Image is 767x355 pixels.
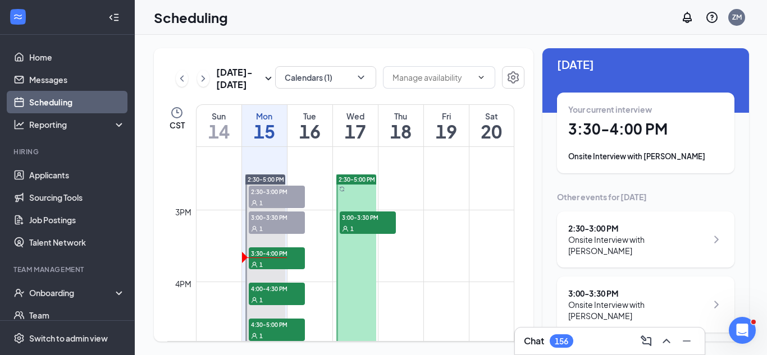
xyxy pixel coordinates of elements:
a: September 19, 2025 [424,105,469,146]
div: ZM [732,12,742,22]
svg: Collapse [108,12,120,23]
svg: ComposeMessage [640,334,653,348]
span: 3:00-3:30 PM [249,211,305,223]
div: Other events for [DATE] [557,191,734,202]
svg: User [251,200,258,206]
h1: 18 [378,122,423,141]
button: ComposeMessage [637,332,655,350]
div: 2:30 - 3:00 PM [568,223,707,234]
svg: ChevronRight [198,72,209,85]
h1: 14 [197,122,241,141]
div: 3pm [173,206,194,218]
div: Onsite Interview with [PERSON_NAME] [568,151,723,162]
a: Talent Network [29,231,125,253]
div: Sat [469,110,514,122]
h1: 19 [424,122,469,141]
svg: Settings [13,333,25,344]
svg: Notifications [681,11,694,24]
a: September 17, 2025 [333,105,378,146]
a: September 18, 2025 [378,105,423,146]
svg: Sync [339,186,345,192]
a: Messages [29,68,125,91]
svg: User [251,333,258,339]
a: Sourcing Tools [29,186,125,209]
span: 4:30-5:00 PM [249,319,305,330]
span: 4:00-4:30 PM [249,283,305,294]
div: Mon [242,110,287,122]
svg: SmallChevronDown [262,72,275,85]
span: 1 [259,296,263,304]
span: 1 [259,225,263,233]
button: ChevronLeft [176,70,188,87]
h1: Scheduling [154,8,228,27]
div: Onsite Interview with [PERSON_NAME] [568,299,707,321]
button: Settings [502,66,524,89]
div: Reporting [29,119,126,130]
h1: 16 [287,122,332,141]
a: September 15, 2025 [242,105,287,146]
div: Fri [424,110,469,122]
svg: ChevronRight [710,233,723,246]
span: 2:30-5:00 PM [339,176,375,183]
svg: User [251,297,258,303]
span: 2:30-3:00 PM [249,186,305,197]
div: Sun [197,110,241,122]
a: September 14, 2025 [197,105,241,146]
div: Tue [287,110,332,122]
svg: Settings [506,71,520,84]
h3: [DATE] - [DATE] [216,66,262,91]
span: 1 [259,332,263,340]
svg: UserCheck [13,287,25,298]
h1: 3:30 - 4:00 PM [568,119,723,139]
h1: 17 [333,122,378,141]
span: 3:00-3:30 PM [340,211,396,223]
span: CST [170,119,185,131]
span: 1 [350,225,354,233]
svg: User [342,225,349,232]
div: Hiring [13,147,123,156]
div: Wed [333,110,378,122]
a: Scheduling [29,91,125,113]
svg: User [251,261,258,268]
span: 2:30-5:00 PM [248,176,284,183]
h3: Chat [524,335,544,347]
a: Job Postings [29,209,125,231]
a: Settings [502,66,524,91]
svg: Clock [170,106,184,119]
svg: ChevronRight [710,298,723,311]
button: ChevronRight [197,70,209,87]
svg: WorkstreamLogo [12,11,24,22]
span: [DATE] [557,56,734,73]
h1: 20 [469,122,514,141]
button: Minimize [678,332,696,350]
a: September 20, 2025 [469,105,514,146]
span: 1 [259,199,263,207]
span: 3:30-4:00 PM [249,247,305,259]
iframe: Intercom live chat [729,317,756,344]
button: ChevronUp [658,332,675,350]
a: Team [29,304,125,326]
svg: ChevronLeft [176,72,188,85]
div: 3:00 - 3:30 PM [568,288,707,299]
div: Team Management [13,265,123,274]
span: 1 [259,261,263,269]
svg: ChevronDown [477,73,486,82]
button: Calendars (1)ChevronDown [275,66,376,89]
div: 156 [555,336,568,346]
svg: Analysis [13,119,25,130]
div: Thu [378,110,423,122]
a: September 16, 2025 [287,105,332,146]
svg: ChevronDown [355,72,367,83]
div: Your current interview [568,104,723,115]
h1: 15 [242,122,287,141]
a: Home [29,46,125,68]
svg: QuestionInfo [705,11,719,24]
div: Onsite Interview with [PERSON_NAME] [568,234,707,256]
svg: Minimize [680,334,693,348]
div: Onboarding [29,287,116,298]
div: 4pm [173,278,194,290]
div: Switch to admin view [29,333,108,344]
input: Manage availability [392,71,472,84]
a: Applicants [29,164,125,186]
svg: ChevronUp [660,334,673,348]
